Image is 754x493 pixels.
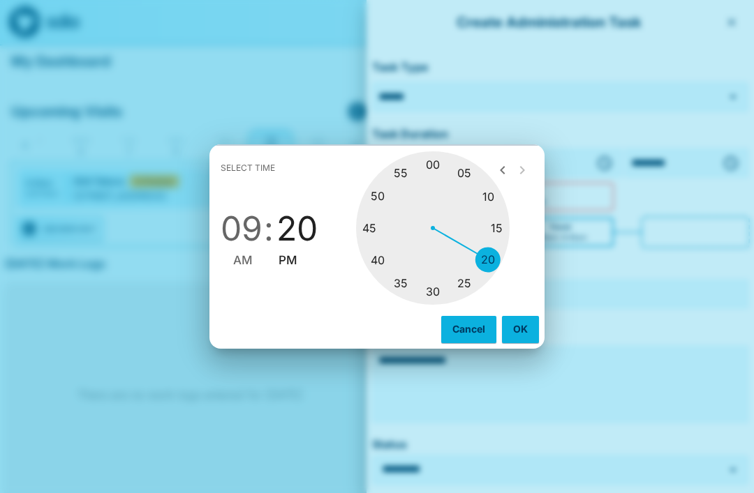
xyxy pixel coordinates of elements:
[221,209,263,248] button: 09
[279,251,297,270] button: PM
[441,316,496,342] button: Cancel
[221,157,275,179] span: Select time
[264,209,274,248] span: :
[276,209,318,248] button: 20
[489,156,517,184] button: open previous view
[233,251,253,270] button: AM
[502,316,539,342] button: OK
